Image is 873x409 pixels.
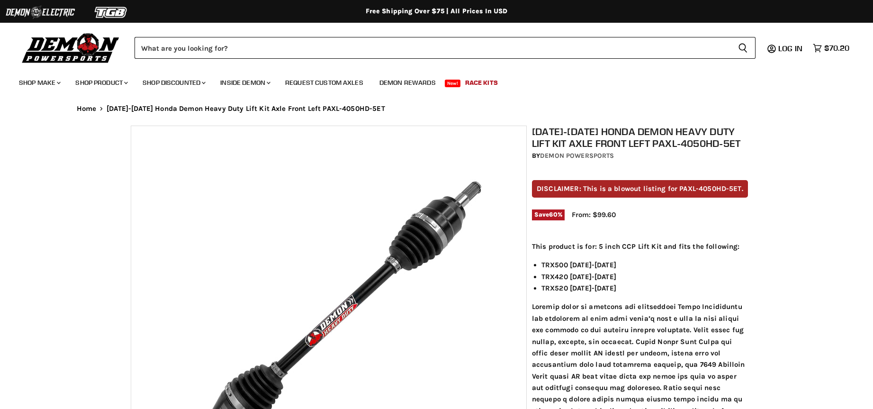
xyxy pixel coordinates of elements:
[12,69,847,92] ul: Main menu
[540,152,614,160] a: Demon Powersports
[541,259,748,271] li: TRX500 [DATE]-[DATE]
[58,7,816,16] div: Free Shipping Over $75 | All Prices In USD
[532,151,748,161] div: by
[135,37,756,59] form: Product
[5,3,76,21] img: Demon Electric Logo 2
[532,180,748,198] p: DISCLAIMER: This is a blowout listing for PAXL-4050HD-5ET.
[532,241,748,252] p: This product is for: 5 inch CCP Lift Kit and fits the following:
[549,211,557,218] span: 60
[774,44,808,53] a: Log in
[58,105,816,113] nav: Breadcrumbs
[808,41,854,55] a: $70.20
[19,31,123,64] img: Demon Powersports
[107,105,385,113] span: [DATE]-[DATE] Honda Demon Heavy Duty Lift Kit Axle Front Left PAXL-4050HD-5ET
[541,271,748,282] li: TRX420 [DATE]-[DATE]
[135,73,211,92] a: Shop Discounted
[12,73,66,92] a: Shop Make
[824,44,849,53] span: $70.20
[76,3,147,21] img: TGB Logo 2
[532,126,748,149] h1: [DATE]-[DATE] Honda Demon Heavy Duty Lift Kit Axle Front Left PAXL-4050HD-5ET
[445,80,461,87] span: New!
[730,37,756,59] button: Search
[532,209,565,220] span: Save %
[68,73,134,92] a: Shop Product
[135,37,730,59] input: Search
[77,105,97,113] a: Home
[372,73,443,92] a: Demon Rewards
[541,282,748,294] li: TRX520 [DATE]-[DATE]
[213,73,276,92] a: Inside Demon
[278,73,370,92] a: Request Custom Axles
[572,210,616,219] span: From: $99.60
[778,44,802,53] span: Log in
[458,73,505,92] a: Race Kits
